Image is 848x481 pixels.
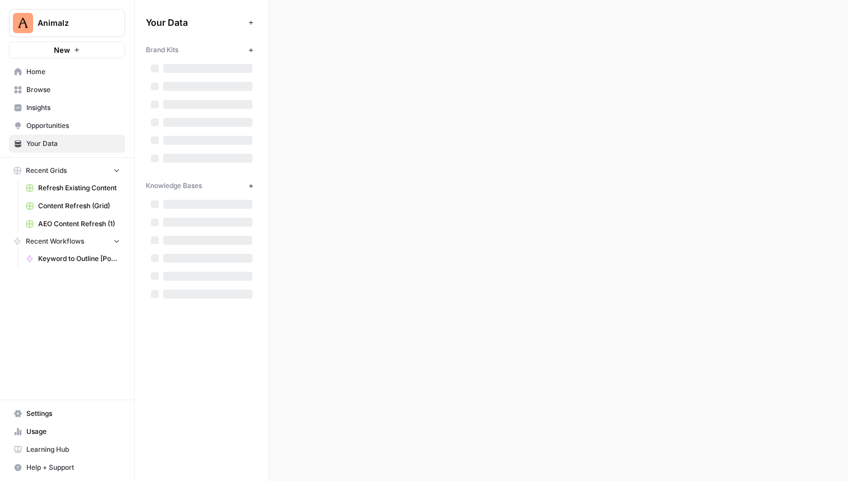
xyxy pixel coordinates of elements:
[38,219,120,229] span: AEO Content Refresh (1)
[9,81,125,99] a: Browse
[9,9,125,37] button: Workspace: Animalz
[9,441,125,459] a: Learning Hub
[26,236,84,246] span: Recent Workflows
[21,179,125,197] a: Refresh Existing Content
[38,17,105,29] span: Animalz
[26,121,120,131] span: Opportunities
[146,181,202,191] span: Knowledge Bases
[26,85,120,95] span: Browse
[146,45,178,55] span: Brand Kits
[26,445,120,455] span: Learning Hub
[38,183,120,193] span: Refresh Existing Content
[26,139,120,149] span: Your Data
[9,423,125,441] a: Usage
[26,409,120,419] span: Settings
[9,162,125,179] button: Recent Grids
[21,215,125,233] a: AEO Content Refresh (1)
[26,462,120,473] span: Help + Support
[9,459,125,477] button: Help + Support
[38,201,120,211] span: Content Refresh (Grid)
[9,99,125,117] a: Insights
[26,103,120,113] span: Insights
[26,67,120,77] span: Home
[21,197,125,215] a: Content Refresh (Grid)
[9,63,125,81] a: Home
[26,427,120,437] span: Usage
[9,117,125,135] a: Opportunities
[9,233,125,250] button: Recent Workflows
[9,405,125,423] a: Settings
[9,42,125,58] button: New
[26,166,67,176] span: Recent Grids
[146,16,244,29] span: Your Data
[38,254,120,264] span: Keyword to Outline [Powerstep] (AirOps Builders)
[54,44,70,56] span: New
[9,135,125,153] a: Your Data
[21,250,125,268] a: Keyword to Outline [Powerstep] (AirOps Builders)
[13,13,33,33] img: Animalz Logo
